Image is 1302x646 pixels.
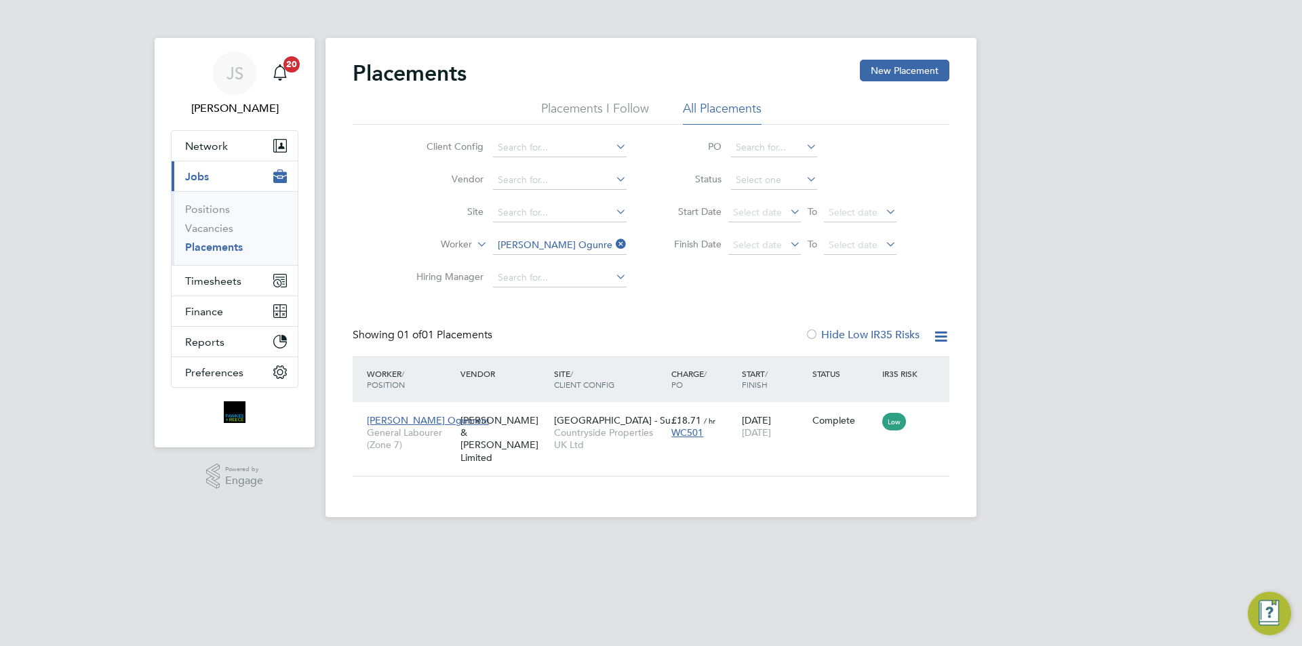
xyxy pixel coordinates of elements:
label: PO [660,140,722,153]
span: Countryside Properties UK Ltd [554,426,665,451]
div: Start [738,361,809,397]
div: Showing [353,328,495,342]
span: Select date [733,206,782,218]
input: Search for... [493,236,627,255]
input: Search for... [493,268,627,287]
button: Reports [172,327,298,357]
label: Hide Low IR35 Risks [805,328,920,342]
span: Powered by [225,464,263,475]
div: Jobs [172,191,298,265]
input: Search for... [493,138,627,157]
input: Search for... [731,138,817,157]
span: / Position [367,368,405,390]
button: Network [172,131,298,161]
li: Placements I Follow [541,100,649,125]
label: Finish Date [660,238,722,250]
div: IR35 Risk [879,361,926,386]
span: £18.71 [671,414,701,426]
label: Vendor [406,173,484,185]
span: / Finish [742,368,768,390]
label: Hiring Manager [406,270,484,283]
a: [PERSON_NAME] OgunreniGeneral Labourer (Zone 7)[PERSON_NAME] & [PERSON_NAME] Limited[GEOGRAPHIC_D... [363,407,949,418]
span: Select date [829,239,877,251]
span: To [804,235,821,253]
span: Finance [185,305,223,318]
div: [PERSON_NAME] & [PERSON_NAME] Limited [457,407,551,470]
input: Search for... [493,171,627,190]
label: Client Config [406,140,484,153]
a: Positions [185,203,230,216]
span: [DATE] [742,426,771,439]
div: Complete [812,414,876,426]
nav: Main navigation [155,38,315,447]
button: New Placement [860,60,949,81]
span: JS [226,64,243,82]
a: JS[PERSON_NAME] [171,52,298,117]
button: Jobs [172,161,298,191]
button: Timesheets [172,266,298,296]
span: Network [185,140,228,153]
span: [GEOGRAPHIC_DATA] - Su… [554,414,680,426]
button: Finance [172,296,298,326]
span: To [804,203,821,220]
span: [PERSON_NAME] Ogunreni [367,414,489,426]
a: 20 [267,52,294,95]
span: General Labourer (Zone 7) [367,426,454,451]
div: Vendor [457,361,551,386]
span: Reports [185,336,224,348]
img: bromak-logo-retina.png [224,401,245,423]
label: Site [406,205,484,218]
span: Preferences [185,366,243,379]
span: Engage [225,475,263,487]
a: Go to home page [171,401,298,423]
span: Jobs [185,170,209,183]
div: Status [809,361,880,386]
span: Select date [733,239,782,251]
input: Select one [731,171,817,190]
input: Search for... [493,203,627,222]
span: Timesheets [185,275,241,287]
span: 01 of [397,328,422,342]
a: Powered byEngage [206,464,264,489]
span: / PO [671,368,707,390]
label: Worker [394,238,472,251]
span: 01 Placements [397,328,492,342]
span: Julia Scholes [171,100,298,117]
div: Worker [363,361,457,397]
button: Engage Resource Center [1248,592,1291,635]
span: Select date [829,206,877,218]
a: Vacancies [185,222,233,235]
span: / hr [704,416,715,426]
label: Start Date [660,205,722,218]
div: Charge [668,361,738,397]
div: Site [551,361,668,397]
button: Preferences [172,357,298,387]
span: / Client Config [554,368,614,390]
li: All Placements [683,100,762,125]
a: Placements [185,241,243,254]
span: 20 [283,56,300,73]
div: [DATE] [738,407,809,445]
span: Low [882,413,906,430]
h2: Placements [353,60,467,87]
span: WC501 [671,426,703,439]
label: Status [660,173,722,185]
